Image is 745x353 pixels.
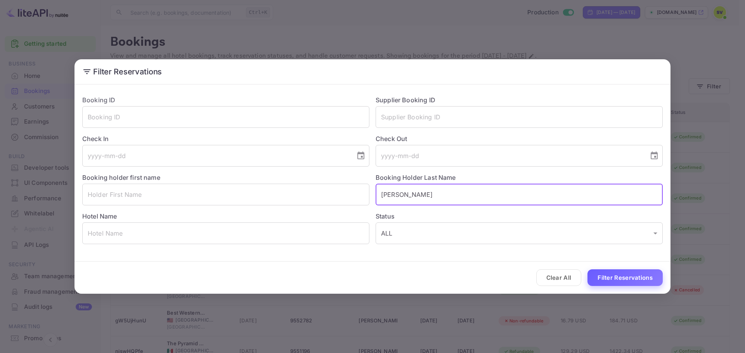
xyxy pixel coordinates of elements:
label: Supplier Booking ID [376,96,435,104]
label: Check Out [376,134,663,143]
button: Choose date [353,148,369,164]
h2: Filter Reservations [74,59,670,84]
button: Clear All [536,269,582,286]
input: Supplier Booking ID [376,106,663,128]
button: Filter Reservations [587,269,663,286]
label: Check In [82,134,369,143]
input: yyyy-mm-dd [82,145,350,167]
label: Booking ID [82,96,116,104]
input: Holder First Name [82,184,369,205]
input: Hotel Name [82,222,369,244]
input: Holder Last Name [376,184,663,205]
label: Booking Holder Last Name [376,174,456,181]
div: ALL [376,222,663,244]
button: Choose date [646,148,662,164]
label: Booking holder first name [82,174,160,181]
label: Status [376,212,663,221]
label: Hotel Name [82,212,117,220]
input: yyyy-mm-dd [376,145,643,167]
input: Booking ID [82,106,369,128]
